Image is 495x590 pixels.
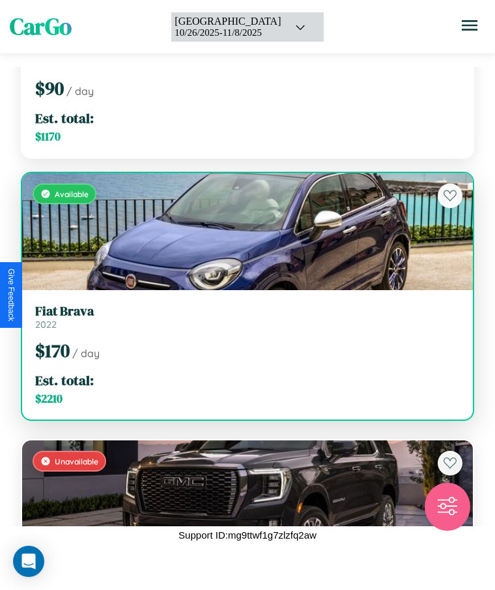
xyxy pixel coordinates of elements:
[55,189,89,199] span: Available
[35,76,64,101] span: $ 90
[35,338,70,363] span: $ 170
[175,27,281,38] div: 10 / 26 / 2025 - 11 / 8 / 2025
[35,129,61,144] span: $ 1170
[35,319,57,330] span: 2022
[7,269,16,321] div: Give Feedback
[35,303,460,330] a: Fiat Brava2022
[55,457,98,466] span: Unavailable
[175,16,281,27] div: [GEOGRAPHIC_DATA]
[35,391,63,407] span: $ 2210
[35,109,94,127] span: Est. total:
[72,347,100,360] span: / day
[66,85,94,98] span: / day
[35,303,460,319] h3: Fiat Brava
[178,526,317,544] p: Support ID: mg9ttwf1g7zlzfq2aw
[10,11,72,42] span: CarGo
[13,546,44,577] div: Open Intercom Messenger
[35,371,94,390] span: Est. total:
